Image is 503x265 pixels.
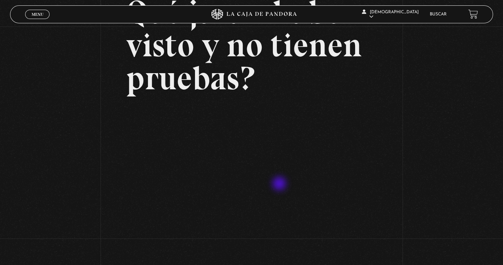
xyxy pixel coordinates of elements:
a: Buscar [430,12,447,16]
span: Cerrar [29,18,46,23]
a: View your shopping cart [468,9,478,19]
span: [DEMOGRAPHIC_DATA] [362,10,419,19]
span: Menu [32,12,43,16]
iframe: Dailymotion video player – Que juras haber visto y no tienes pruebas (98) [126,105,377,246]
